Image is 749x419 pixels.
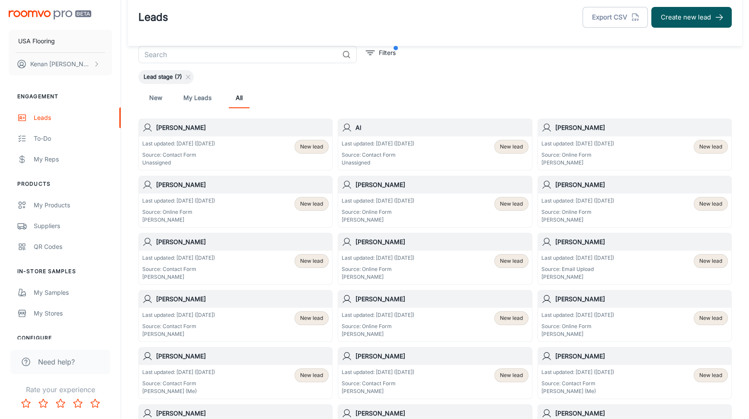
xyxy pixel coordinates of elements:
p: [PERSON_NAME] (Me) [142,387,215,395]
h6: [PERSON_NAME] [156,351,329,361]
p: Source: Contact Form [541,380,614,387]
h6: [PERSON_NAME] [355,294,528,304]
p: Last updated: [DATE] ([DATE]) [142,368,215,376]
p: Source: Contact Form [142,322,215,330]
p: Source: Online Form [142,208,215,216]
h6: [PERSON_NAME] [355,180,528,190]
button: Rate 3 star [52,395,69,412]
h6: Al [355,123,528,132]
h6: [PERSON_NAME] [555,237,728,247]
span: New lead [500,257,523,265]
div: To-do [34,134,112,143]
p: [PERSON_NAME] [342,216,414,224]
p: Source: Online Form [342,208,414,216]
p: Last updated: [DATE] ([DATE]) [541,197,614,205]
h6: [PERSON_NAME] [355,409,528,418]
a: [PERSON_NAME]Last updated: [DATE] ([DATE])Source: Online Form[PERSON_NAME]New lead [338,290,532,342]
h6: [PERSON_NAME] [156,180,329,190]
p: Source: Contact Form [342,151,414,159]
a: [PERSON_NAME]Last updated: [DATE] ([DATE])Source: Online Form[PERSON_NAME]New lead [338,176,532,228]
div: My Reps [34,155,112,164]
h6: [PERSON_NAME] [555,351,728,361]
span: New lead [699,257,722,265]
a: My Leads [183,87,211,108]
span: New lead [300,257,323,265]
p: [PERSON_NAME] [142,330,215,338]
div: Suppliers [34,221,112,231]
div: Leads [34,113,112,122]
h6: [PERSON_NAME] [156,123,329,132]
p: [PERSON_NAME] [142,273,215,281]
a: [PERSON_NAME]Last updated: [DATE] ([DATE])Source: Online Form[PERSON_NAME]New lead [538,290,732,342]
p: Last updated: [DATE] ([DATE]) [142,140,215,148]
h6: [PERSON_NAME] [156,237,329,247]
a: [PERSON_NAME]Last updated: [DATE] ([DATE])Source: Contact Form[PERSON_NAME] (Me)New lead [538,347,732,399]
h6: [PERSON_NAME] [156,294,329,304]
button: Kenan [PERSON_NAME] [9,53,112,75]
input: Search [138,46,339,63]
a: [PERSON_NAME]Last updated: [DATE] ([DATE])Source: Contact Form[PERSON_NAME] (Me)New lead [138,347,333,399]
p: Source: Contact Form [142,380,215,387]
a: New [145,87,166,108]
button: Rate 2 star [35,395,52,412]
p: Last updated: [DATE] ([DATE]) [541,140,614,148]
h6: [PERSON_NAME] [355,351,528,361]
p: [PERSON_NAME] [342,330,414,338]
a: [PERSON_NAME]Last updated: [DATE] ([DATE])Source: Contact Form[PERSON_NAME]New lead [338,347,532,399]
p: Last updated: [DATE] ([DATE]) [342,197,414,205]
p: Source: Email Upload [541,265,614,273]
p: Last updated: [DATE] ([DATE]) [142,197,215,205]
a: [PERSON_NAME]Last updated: [DATE] ([DATE])Source: Online Form[PERSON_NAME]New lead [338,233,532,285]
p: [PERSON_NAME] [541,216,614,224]
p: Last updated: [DATE] ([DATE]) [541,311,614,319]
h6: [PERSON_NAME] [555,294,728,304]
p: [PERSON_NAME] [541,159,614,167]
p: Rate your experience [7,384,114,395]
span: New lead [300,200,323,208]
p: Source: Contact Form [142,151,215,159]
a: [PERSON_NAME]Last updated: [DATE] ([DATE])Source: Online Form[PERSON_NAME]New lead [538,176,732,228]
span: New lead [500,200,523,208]
span: Lead stage (7) [138,73,187,81]
p: [PERSON_NAME] [541,330,614,338]
div: My Products [34,200,112,210]
span: New lead [699,314,722,322]
button: Rate 4 star [69,395,86,412]
span: New lead [300,143,323,151]
span: New lead [699,200,722,208]
h6: [PERSON_NAME] [355,237,528,247]
p: [PERSON_NAME] [541,273,614,281]
span: New lead [300,371,323,379]
p: Filters [379,48,396,58]
div: My Stores [34,309,112,318]
p: Source: Online Form [342,322,414,330]
p: Unassigned [142,159,215,167]
div: Lead stage (7) [138,70,194,84]
p: Last updated: [DATE] ([DATE]) [342,311,414,319]
span: New lead [500,371,523,379]
p: Last updated: [DATE] ([DATE]) [541,368,614,376]
span: New lead [500,314,523,322]
a: [PERSON_NAME]Last updated: [DATE] ([DATE])Source: Online Form[PERSON_NAME]New lead [538,119,732,171]
h6: [PERSON_NAME] [555,409,728,418]
p: [PERSON_NAME] [342,273,414,281]
p: Source: Online Form [541,151,614,159]
div: QR Codes [34,242,112,251]
p: Unassigned [342,159,414,167]
p: [PERSON_NAME] (Me) [541,387,614,395]
div: My Samples [34,288,112,297]
p: Source: Online Form [541,322,614,330]
button: Rate 1 star [17,395,35,412]
p: Last updated: [DATE] ([DATE]) [342,368,414,376]
p: Source: Online Form [342,265,414,273]
span: New lead [500,143,523,151]
p: Last updated: [DATE] ([DATE]) [142,254,215,262]
button: Export CSV [583,7,648,28]
h6: [PERSON_NAME] [555,123,728,132]
button: USA Flooring [9,30,112,52]
a: [PERSON_NAME]Last updated: [DATE] ([DATE])Source: Contact Form[PERSON_NAME]New lead [138,290,333,342]
a: [PERSON_NAME]Last updated: [DATE] ([DATE])Source: Email Upload[PERSON_NAME]New lead [538,233,732,285]
button: Rate 5 star [86,395,104,412]
p: Source: Contact Form [342,380,414,387]
h6: [PERSON_NAME] [555,180,728,190]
